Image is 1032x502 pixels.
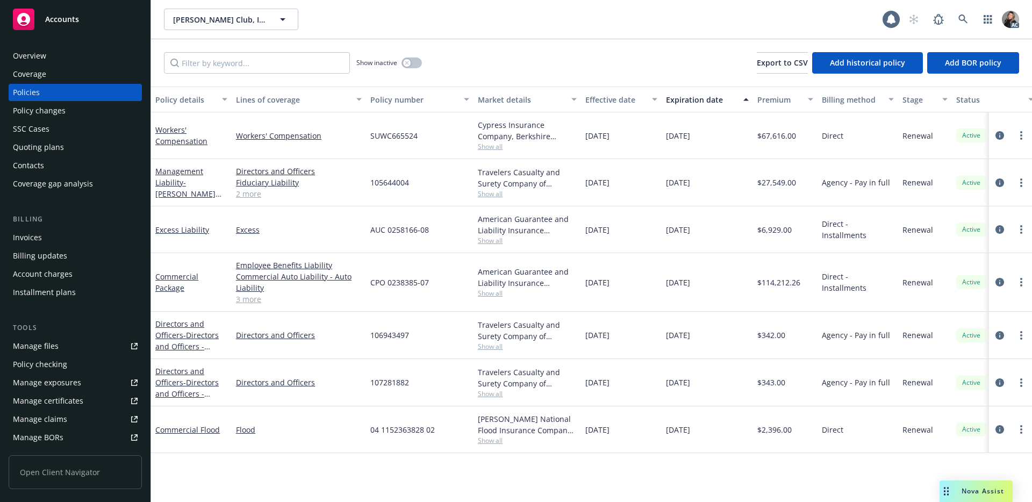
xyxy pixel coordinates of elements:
div: Policy details [155,94,216,105]
a: SSC Cases [9,120,142,138]
div: Billing updates [13,247,67,264]
a: Report a Bug [928,9,949,30]
span: Export to CSV [757,58,808,68]
a: circleInformation [993,176,1006,189]
div: Effective date [585,94,646,105]
span: Direct [822,424,843,435]
a: circleInformation [993,276,1006,289]
a: Start snowing [903,9,924,30]
span: Show all [478,389,577,398]
span: Show inactive [356,58,397,67]
a: Flood [236,424,362,435]
span: Direct - Installments [822,218,894,241]
a: Manage certificates [9,392,142,410]
span: Show all [478,436,577,445]
a: Commercial Flood [155,425,220,435]
a: Accounts [9,4,142,34]
div: SSC Cases [13,120,49,138]
span: 106943497 [370,329,409,341]
span: [DATE] [585,224,610,235]
a: Invoices [9,229,142,246]
button: Policy details [151,87,232,112]
div: Policy checking [13,356,67,373]
a: Directors and Officers [155,366,219,433]
span: [DATE] [666,277,690,288]
a: circleInformation [993,376,1006,389]
button: Add historical policy [812,52,923,74]
button: Add BOR policy [927,52,1019,74]
span: [DATE] [666,177,690,188]
a: Billing updates [9,247,142,264]
div: Policy changes [13,102,66,119]
div: Premium [757,94,801,105]
span: [DATE] [666,130,690,141]
a: Fiduciary Liability [236,177,362,188]
span: [DATE] [585,377,610,388]
span: Renewal [902,277,933,288]
span: $2,396.00 [757,424,792,435]
span: Show all [478,189,577,198]
span: [DATE] [666,224,690,235]
span: Active [961,131,982,140]
a: more [1015,329,1028,342]
div: Invoices [13,229,42,246]
span: 107281882 [370,377,409,388]
span: Renewal [902,224,933,235]
div: Stage [902,94,936,105]
a: Workers' Compensation [155,125,207,146]
a: 2 more [236,188,362,199]
span: Active [961,331,982,340]
span: AUC 0258166-08 [370,224,429,235]
span: Open Client Navigator [9,455,142,489]
a: more [1015,223,1028,236]
div: Manage files [13,338,59,355]
div: [PERSON_NAME] National Flood Insurance Company, [PERSON_NAME] Flood [478,413,577,436]
span: Agency - Pay in full [822,377,890,388]
a: circleInformation [993,423,1006,436]
button: Export to CSV [757,52,808,74]
a: Search [952,9,974,30]
div: Coverage [13,66,46,83]
a: Switch app [977,9,999,30]
button: Policy number [366,87,474,112]
a: circleInformation [993,223,1006,236]
a: Policies [9,84,142,101]
button: Premium [753,87,818,112]
span: Direct [822,130,843,141]
span: Renewal [902,377,933,388]
a: Directors and Officers [236,166,362,177]
div: Policy number [370,94,457,105]
a: Commercial Auto Liability - Auto Liability [236,271,362,293]
a: Account charges [9,266,142,283]
span: - Directors and Officers - [PERSON_NAME] Club Foundation [155,330,219,374]
a: more [1015,129,1028,142]
span: $67,616.00 [757,130,796,141]
a: Coverage gap analysis [9,175,142,192]
div: Manage exposures [13,374,81,391]
span: Show all [478,142,577,151]
div: Quoting plans [13,139,64,156]
div: Billing method [822,94,882,105]
span: $342.00 [757,329,785,341]
div: Travelers Casualty and Surety Company of America, Travelers Insurance, RT Specialty Insurance Ser... [478,167,577,189]
span: Renewal [902,130,933,141]
span: Agency - Pay in full [822,177,890,188]
span: Nova Assist [962,486,1004,496]
span: [PERSON_NAME] Club, Inc. [173,14,266,25]
div: Travelers Casualty and Surety Company of America, Travelers Insurance, RT Specialty Insurance Ser... [478,319,577,342]
a: Manage BORs [9,429,142,446]
span: 105644004 [370,177,409,188]
div: Manage certificates [13,392,83,410]
div: Status [956,94,1022,105]
div: Account charges [13,266,73,283]
span: Add BOR policy [945,58,1001,68]
button: Lines of coverage [232,87,366,112]
a: Coverage [9,66,142,83]
button: Nova Assist [940,481,1013,502]
div: Coverage gap analysis [13,175,93,192]
a: Directors and Officers [155,319,219,374]
span: Renewal [902,329,933,341]
a: more [1015,276,1028,289]
div: Overview [13,47,46,64]
span: Direct - Installments [822,271,894,293]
